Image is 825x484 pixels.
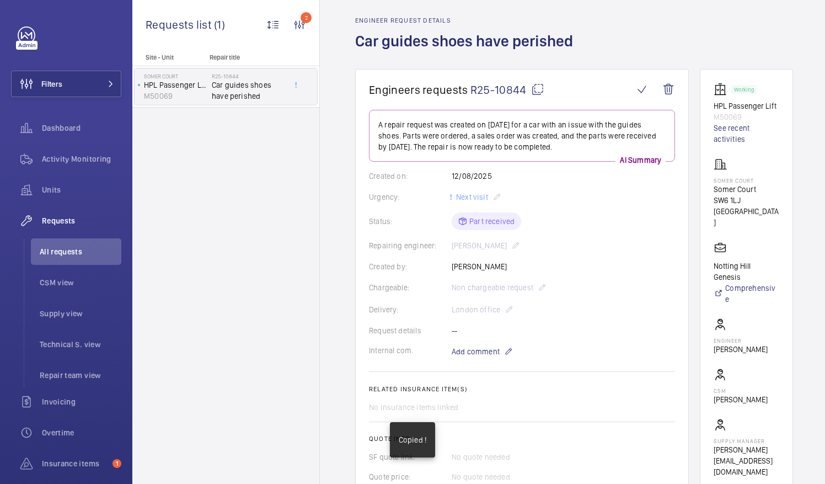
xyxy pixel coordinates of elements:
[734,88,754,92] p: Working
[369,385,675,393] h2: Related insurance item(s)
[399,434,426,445] p: Copied !
[714,337,768,344] p: Engineer
[714,100,779,111] p: HPL Passenger Lift
[11,71,121,97] button: Filters
[40,370,121,381] span: Repair team view
[714,438,779,444] p: Supply manager
[42,215,121,226] span: Requests
[40,308,121,319] span: Supply view
[42,427,121,438] span: Overtime
[615,155,666,166] p: AI Summary
[40,246,121,257] span: All requests
[369,435,675,443] h2: Quote info
[369,83,468,97] span: Engineers requests
[144,91,207,102] p: M50069
[714,111,779,123] p: M50069
[113,459,121,468] span: 1
[42,153,121,164] span: Activity Monitoring
[42,458,108,469] span: Insurance items
[212,79,285,102] span: Car guides shoes have perished
[714,184,779,195] p: Somer Court
[212,73,285,79] h2: R25-10844
[470,83,544,97] span: R25-10844
[714,177,779,184] p: Somer Court
[452,346,500,357] span: Add comment
[714,123,779,145] a: See recent activities
[714,260,779,283] p: Notting Hill Genesis
[355,17,580,24] h2: Engineer request details
[714,394,768,405] p: [PERSON_NAME]
[41,78,62,89] span: Filters
[714,444,779,477] p: [PERSON_NAME][EMAIL_ADDRESS][DOMAIN_NAME]
[40,339,121,350] span: Technical S. view
[144,73,207,79] p: Somer Court
[42,184,121,195] span: Units
[714,83,731,96] img: elevator.svg
[42,396,121,407] span: Invoicing
[210,54,282,61] p: Repair title
[714,344,768,355] p: [PERSON_NAME]
[144,79,207,91] p: HPL Passenger Lift
[132,54,205,61] p: Site - Unit
[714,195,779,228] p: SW6 1LJ [GEOGRAPHIC_DATA]
[378,119,666,152] p: A repair request was created on [DATE] for a car with an issue with the guides shoes. Parts were ...
[355,31,580,69] h1: Car guides shoes have perished
[40,277,121,288] span: CSM view
[714,387,768,394] p: CSM
[146,18,214,31] span: Requests list
[42,123,121,134] span: Dashboard
[714,283,779,305] a: Comprehensive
